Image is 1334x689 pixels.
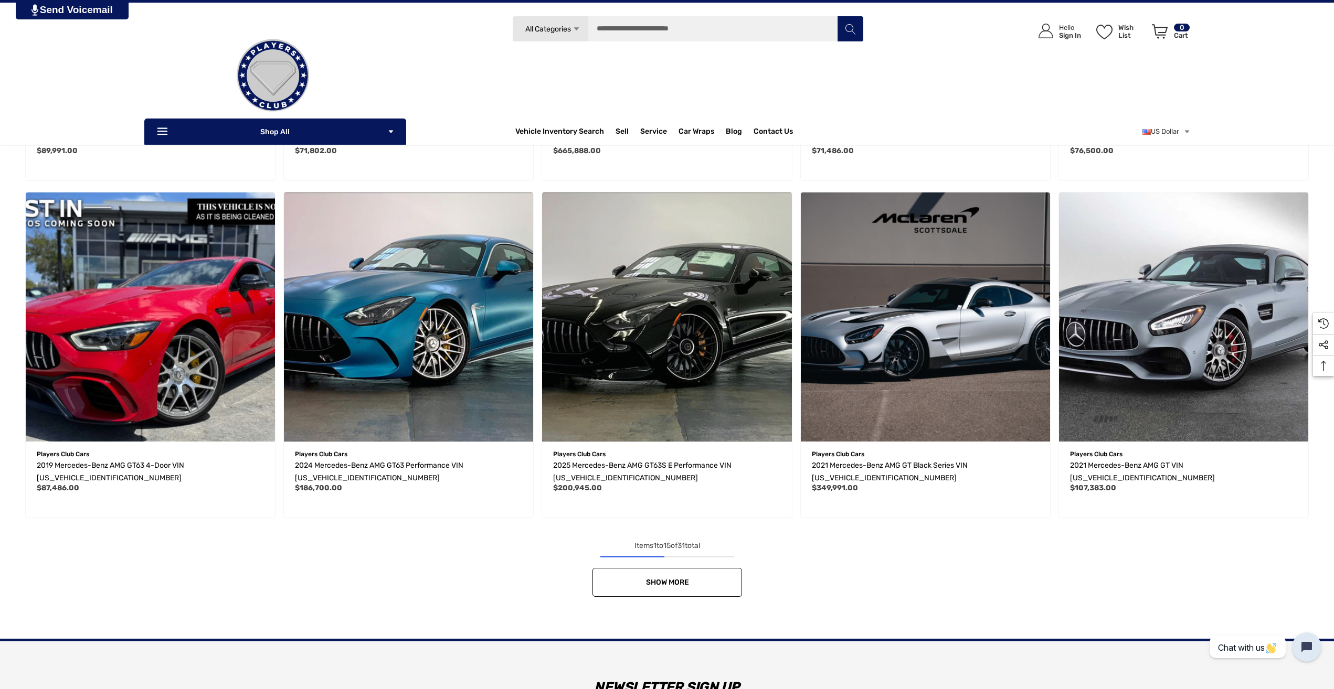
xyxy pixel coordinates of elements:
img: For Sale: 2025 Mercedes-Benz AMG GT63S E Performance VIN W1KRJ8CB6SF005550 [542,192,791,442]
a: Sign in [1026,13,1086,49]
a: Wish List Wish List [1092,13,1147,49]
svg: Top [1313,361,1334,371]
span: Show More [645,578,689,587]
a: Cart with 0 items [1147,13,1191,54]
p: Players Club Cars [37,447,264,461]
span: 2021 Mercedes-Benz AMG GT53 4-Door VIN [US_VEHICLE_IDENTIFICATION_NUMBER] [1070,124,1218,145]
span: 2021 Mercedes-Benz AMG GT53 4-Door VIN [US_VEHICLE_IDENTIFICATION_NUMBER] [295,124,443,145]
svg: Icon Arrow Down [573,25,580,33]
a: 2025 Mercedes-Benz AMG GT63S E Performance VIN W1KRJ8CB6SF005550,$200,945.00 [542,192,791,442]
svg: Icon Arrow Down [387,128,395,135]
a: 2021 Mercedes-Benz AMG GT VIN W1KYJ8CA5MA041801,$107,383.00 [1059,192,1308,442]
span: $89,991.00 [37,146,78,155]
a: 2019 Mercedes-Benz AMG GT63 4-Door VIN WDD7X8JB5KA001446,$87,486.00 [26,192,275,442]
p: Players Club Cars [1070,447,1297,461]
a: 2019 Mercedes-Benz AMG GT63 4-Door VIN WDD7X8JB5KA001446,$87,486.00 [37,459,264,485]
span: $76,500.00 [1070,146,1114,155]
p: Sign In [1059,31,1081,39]
a: All Categories Icon Arrow Down Icon Arrow Up [512,16,588,42]
p: Players Club Cars [553,447,780,461]
a: USD [1142,121,1191,142]
p: Cart [1174,31,1190,39]
span: $87,486.00 [37,483,79,492]
span: 2021 Mercedes-Benz AMG GT53 4-Door VIN [US_VEHICLE_IDENTIFICATION_NUMBER] [812,124,960,145]
span: 2025 Mercedes-Benz AMG GT63S E Performance VIN [US_VEHICLE_IDENTIFICATION_NUMBER] [553,461,732,482]
nav: pagination [21,540,1313,597]
div: Items to of total [21,540,1313,552]
span: 31 [677,541,685,550]
a: 2024 Mercedes-Benz AMG GT63 Performance VIN W1KRJ7JB1RF001039,$186,700.00 [284,192,533,442]
span: $71,802.00 [295,146,337,155]
svg: Icon User Account [1039,24,1053,38]
a: 2021 Mercedes-Benz AMG GT VIN W1KYJ8CA5MA041801,$107,383.00 [1070,459,1297,485]
svg: Review Your Cart [1152,24,1168,39]
a: Show More [592,568,742,597]
svg: Recently Viewed [1318,318,1329,329]
a: Blog [726,127,742,138]
span: 2019 Mercedes-Benz AMG GT63 4-Door VIN [US_VEHICLE_IDENTIFICATION_NUMBER] [37,124,184,145]
span: 2021 Mercedes-Benz AMG GT Black Series VIN [US_VEHICLE_IDENTIFICATION_NUMBER] [812,461,968,482]
span: 2021 Mercedes-Benz AMG GT Black Series VIN [US_VEHICLE_IDENTIFICATION_NUMBER] [553,124,709,145]
img: Players Club | Cars For Sale [220,23,325,128]
span: All Categories [525,25,570,34]
span: 2024 Mercedes-Benz AMG GT63 Performance VIN [US_VEHICLE_IDENTIFICATION_NUMBER] [295,461,463,482]
span: 15 [663,541,671,550]
span: $186,700.00 [295,483,342,492]
p: Hello [1059,24,1081,31]
a: Vehicle Inventory Search [515,127,604,138]
a: Sell [616,121,640,142]
p: 0 [1174,24,1190,31]
img: For Sale: 2021 Mercedes-Benz AMG GT VIN W1KYJ8CA5MA041801 [1059,192,1308,442]
a: 2024 Mercedes-Benz AMG GT63 Performance VIN W1KRJ7JB1RF001039,$186,700.00 [295,459,522,485]
img: For Sale: 2019 Mercedes-Benz AMG GT63 4-Door VIN WDD7X8JB5KA001446 [26,192,275,442]
img: For Sale: 2024 Mercedes-Benz AMG GT63 Performance VIN W1KRJ7JB1RF001039 [284,192,533,442]
span: $71,486.00 [812,146,854,155]
span: 2019 Mercedes-Benz AMG GT63 4-Door VIN [US_VEHICLE_IDENTIFICATION_NUMBER] [37,461,184,482]
svg: Social Media [1318,340,1329,350]
a: Service [640,127,667,138]
button: Search [837,16,863,42]
img: PjwhLS0gR2VuZXJhdG9yOiBHcmF2aXQuaW8gLS0+PHN2ZyB4bWxucz0iaHR0cDovL3d3dy53My5vcmcvMjAwMC9zdmciIHhtb... [31,4,38,16]
span: 1 [653,541,657,550]
span: Sell [616,127,629,138]
a: 2021 Mercedes-Benz AMG GT Black Series VIN W1KYJ8BA9MA041804,$349,991.00 [801,192,1050,442]
p: Wish List [1118,24,1146,39]
img: For Sale: 2021 Mercedes-Benz AMG GT Black Series VIN W1KYJ8BA9MA041804 [801,192,1050,442]
a: Contact Us [754,127,793,138]
a: Car Wraps [679,121,726,142]
span: $107,383.00 [1070,483,1116,492]
span: Car Wraps [679,127,714,138]
span: 2021 Mercedes-Benz AMG GT VIN [US_VEHICLE_IDENTIFICATION_NUMBER] [1070,461,1215,482]
span: $665,888.00 [553,146,601,155]
a: 2021 Mercedes-Benz AMG GT Black Series VIN W1KYJ8BA9MA041804,$349,991.00 [812,459,1039,485]
p: Players Club Cars [295,447,522,461]
svg: Icon Line [156,126,172,138]
p: Shop All [144,119,406,145]
a: 2025 Mercedes-Benz AMG GT63S E Performance VIN W1KRJ8CB6SF005550,$200,945.00 [553,459,780,485]
span: $200,945.00 [553,483,602,492]
svg: Wish List [1096,25,1113,39]
span: $349,991.00 [812,483,858,492]
p: Players Club Cars [812,447,1039,461]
